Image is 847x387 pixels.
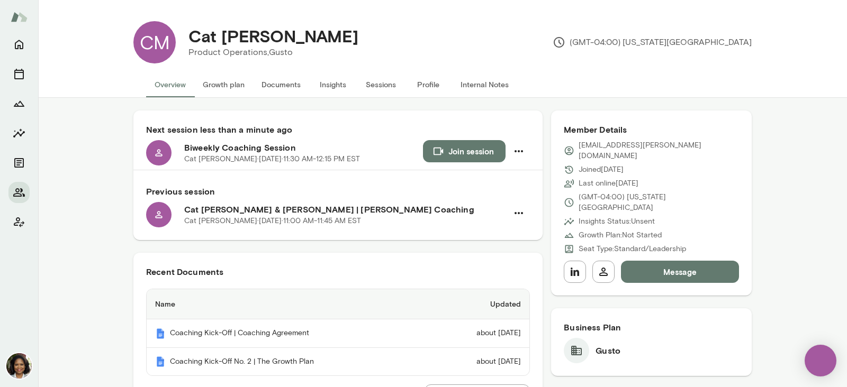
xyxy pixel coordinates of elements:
[357,72,404,97] button: Sessions
[430,319,529,348] td: about [DATE]
[8,93,30,114] button: Growth Plan
[579,244,686,254] p: Seat Type: Standard/Leadership
[147,348,430,376] th: Coaching Kick-Off No. 2 | The Growth Plan
[579,230,662,241] p: Growth Plan: Not Started
[430,348,529,376] td: about [DATE]
[146,185,530,198] h6: Previous session
[133,21,176,63] div: CM
[579,140,739,161] p: [EMAIL_ADDRESS][PERSON_NAME][DOMAIN_NAME]
[188,46,358,59] p: Product Operations, Gusto
[184,203,508,216] h6: Cat [PERSON_NAME] & [PERSON_NAME] | [PERSON_NAME] Coaching
[309,72,357,97] button: Insights
[253,72,309,97] button: Documents
[188,26,358,46] h4: Cat [PERSON_NAME]
[6,353,32,379] img: Cheryl Mills
[184,216,361,226] p: Cat [PERSON_NAME] · [DATE] · 11:00 AM-11:45 AM EST
[564,321,739,334] h6: Business Plan
[147,319,430,348] th: Coaching Kick-Off | Coaching Agreement
[404,72,452,97] button: Profile
[184,141,423,154] h6: Biweekly Coaching Session
[621,261,739,283] button: Message
[147,289,430,319] th: Name
[8,152,30,173] button: Documents
[146,72,194,97] button: Overview
[11,7,28,27] img: Mento
[579,216,655,227] p: Insights Status: Unsent
[155,328,166,339] img: Mento
[146,123,530,136] h6: Next session less than a minute ago
[553,36,752,49] p: (GMT-04:00) [US_STATE][GEOGRAPHIC_DATA]
[8,63,30,85] button: Sessions
[452,72,517,97] button: Internal Notes
[184,154,360,164] p: Cat [PERSON_NAME] · [DATE] · 11:30 AM-12:15 PM EST
[8,182,30,203] button: Members
[8,34,30,55] button: Home
[579,192,739,213] p: (GMT-04:00) [US_STATE][GEOGRAPHIC_DATA]
[194,72,253,97] button: Growth plan
[146,265,530,278] h6: Recent Documents
[596,344,620,357] h6: Gusto
[8,123,30,144] button: Insights
[430,289,529,319] th: Updated
[423,140,506,162] button: Join session
[155,356,166,367] img: Mento
[564,123,739,136] h6: Member Details
[8,211,30,233] button: Client app
[579,178,638,189] p: Last online [DATE]
[579,164,624,175] p: Joined [DATE]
